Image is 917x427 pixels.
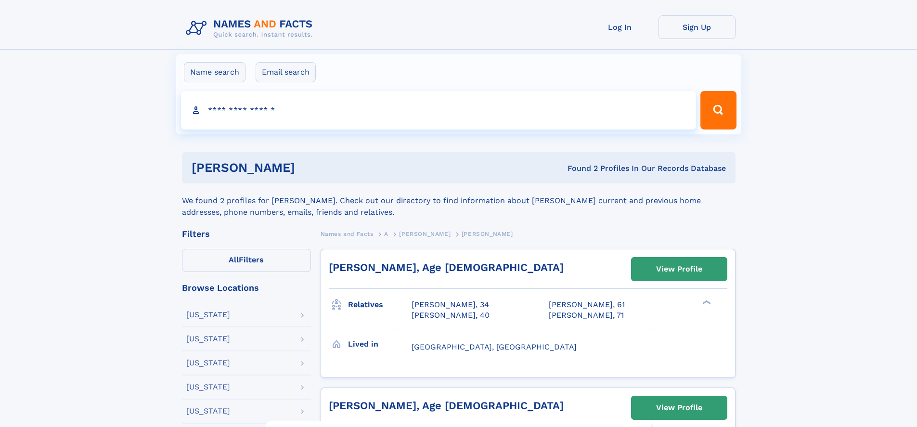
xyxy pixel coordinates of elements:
label: Name search [184,62,245,82]
a: View Profile [632,258,727,281]
div: [US_STATE] [186,383,230,391]
span: A [384,231,388,237]
a: [PERSON_NAME], 34 [412,299,489,310]
a: [PERSON_NAME], 71 [549,310,624,321]
h3: Lived in [348,336,412,352]
div: ❯ [700,299,711,306]
span: [GEOGRAPHIC_DATA], [GEOGRAPHIC_DATA] [412,342,577,351]
h1: [PERSON_NAME] [192,162,431,174]
span: [PERSON_NAME] [399,231,451,237]
div: View Profile [656,397,702,419]
h3: Relatives [348,297,412,313]
img: Logo Names and Facts [182,15,321,41]
div: [US_STATE] [186,407,230,415]
div: Browse Locations [182,284,311,292]
div: [US_STATE] [186,335,230,343]
a: [PERSON_NAME], 40 [412,310,490,321]
input: search input [181,91,697,129]
div: [US_STATE] [186,359,230,367]
a: [PERSON_NAME] [399,228,451,240]
a: View Profile [632,396,727,419]
button: Search Button [700,91,736,129]
a: Sign Up [659,15,736,39]
label: Email search [256,62,316,82]
div: Found 2 Profiles In Our Records Database [431,163,726,174]
a: [PERSON_NAME], 61 [549,299,625,310]
a: Log In [581,15,659,39]
div: We found 2 profiles for [PERSON_NAME]. Check out our directory to find information about [PERSON_... [182,183,736,218]
div: View Profile [656,258,702,280]
a: [PERSON_NAME], Age [DEMOGRAPHIC_DATA] [329,261,564,273]
div: Filters [182,230,311,238]
a: Names and Facts [321,228,374,240]
label: Filters [182,249,311,272]
span: All [229,255,239,264]
div: [US_STATE] [186,311,230,319]
span: [PERSON_NAME] [462,231,513,237]
a: [PERSON_NAME], Age [DEMOGRAPHIC_DATA] [329,400,564,412]
a: A [384,228,388,240]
